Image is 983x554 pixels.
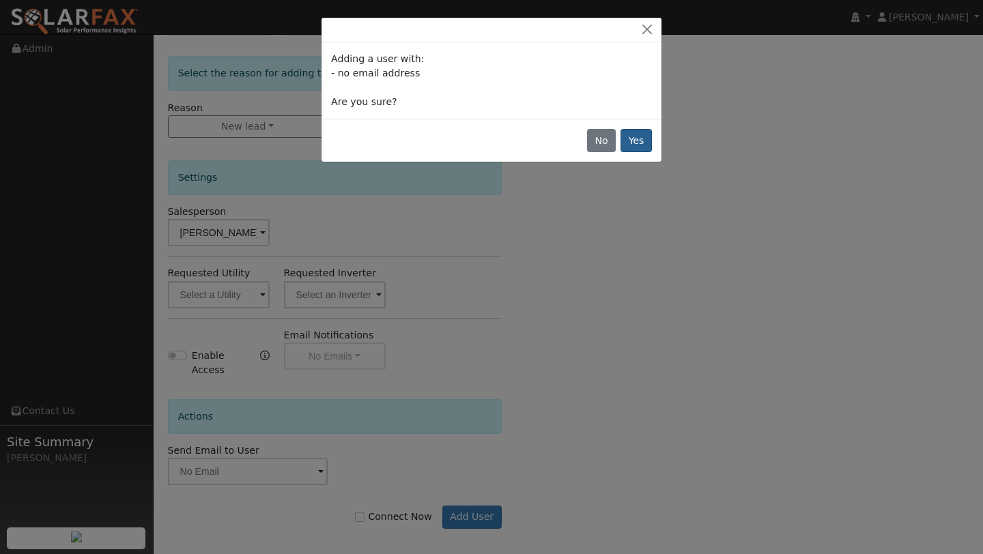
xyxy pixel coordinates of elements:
[587,129,616,152] button: No
[638,23,657,37] button: Close
[331,96,397,107] span: Are you sure?
[331,53,424,64] span: Adding a user with:
[331,68,420,78] span: - no email address
[621,129,652,152] button: Yes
